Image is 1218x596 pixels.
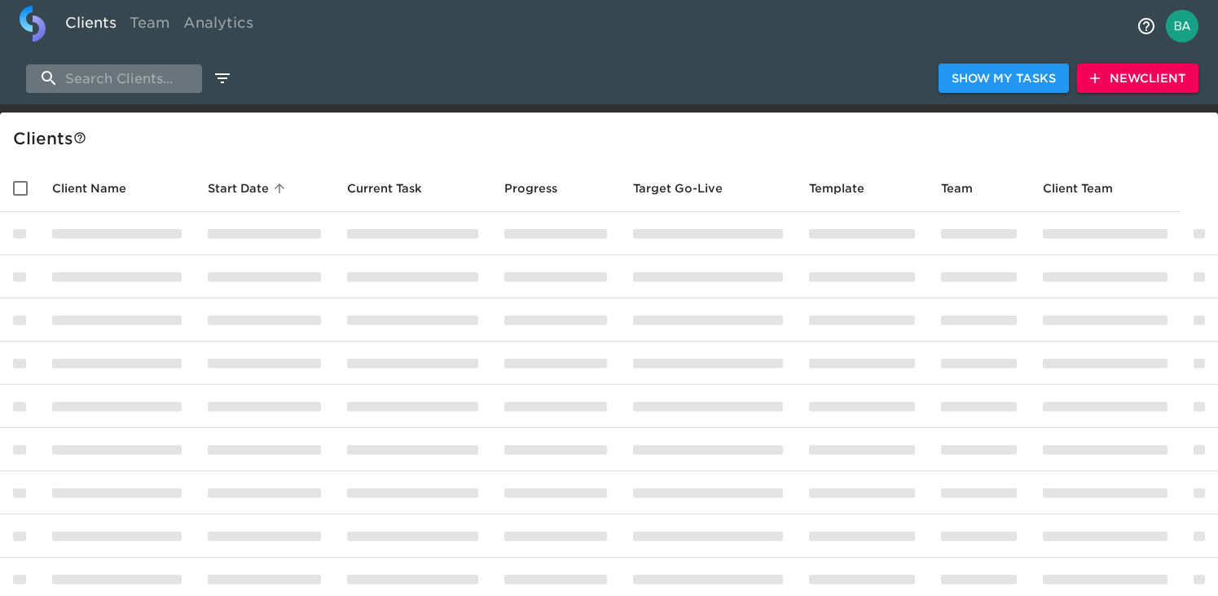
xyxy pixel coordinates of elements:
span: Calculated based on the start date and the duration of all Tasks contained in this Hub. [633,179,723,198]
button: NewClient [1077,64,1198,94]
span: Target Go-Live [633,179,744,198]
span: Client Name [52,179,147,198]
div: Client s [13,126,1211,152]
a: Analytics [177,6,260,46]
span: Current Task [347,179,443,198]
span: Show My Tasks [952,68,1056,89]
span: Team [941,179,994,198]
input: search [26,64,202,93]
img: Profile [1166,10,1198,42]
a: Clients [59,6,123,46]
button: Show My Tasks [939,64,1069,94]
span: This is the next Task in this Hub that should be completed [347,179,422,198]
svg: This is a list of all of your clients and clients shared with you [73,131,86,144]
span: Progress [504,179,578,198]
button: notifications [1127,7,1166,46]
span: New Client [1090,68,1185,89]
img: logo [20,6,46,42]
span: Start Date [208,179,290,198]
span: Client Team [1043,179,1134,198]
a: Team [123,6,177,46]
button: edit [209,64,236,92]
span: Template [809,179,886,198]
